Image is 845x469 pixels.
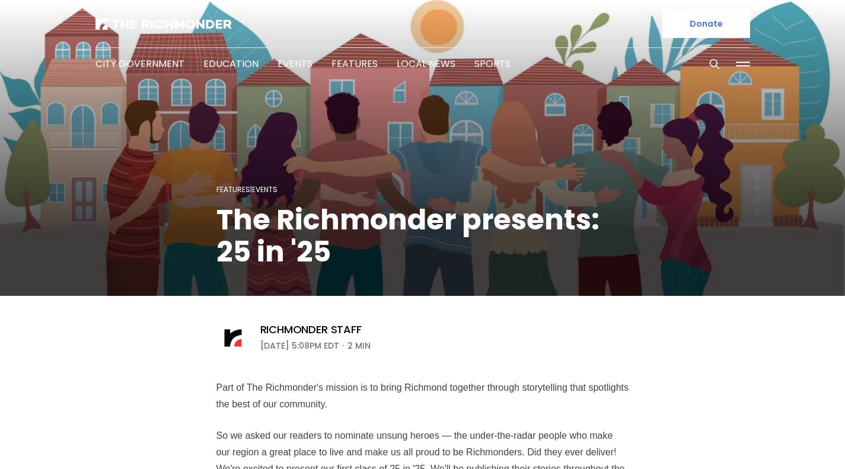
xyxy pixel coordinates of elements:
button: Search this site [706,55,723,73]
time: [DATE] 5:08PM EDT [260,339,339,353]
h1: The Richmonder presents: 25 in '25 [216,204,629,268]
img: Richmonder Staff [216,321,250,355]
a: Donate [662,9,750,38]
img: The Richmonder [95,18,232,30]
a: City Government [95,57,184,71]
a: Richmonder Staff [260,323,362,337]
a: Education [203,57,259,71]
a: Sports [474,57,511,71]
a: Events [278,57,313,71]
span: 2 min [347,339,371,353]
a: Features [216,184,250,194]
div: | [216,183,629,197]
a: Features [331,57,378,71]
a: Local News [397,57,455,71]
a: Events [252,184,278,194]
p: Part of The Richmonder's mission is to bring Richmond together through storytelling that spotligh... [216,379,629,413]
